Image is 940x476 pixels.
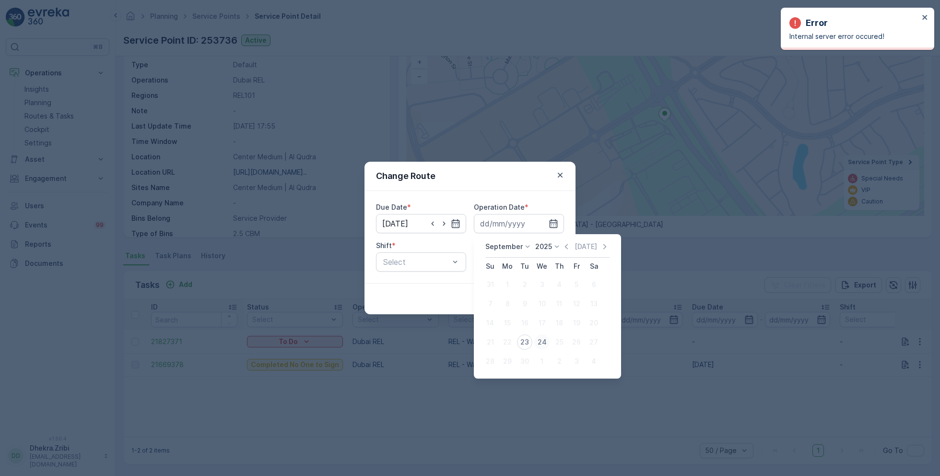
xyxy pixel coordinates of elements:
[500,296,515,311] div: 8
[517,334,532,350] div: 23
[569,334,584,350] div: 26
[376,169,435,183] p: Change Route
[586,334,601,350] div: 27
[552,354,567,369] div: 2
[534,354,550,369] div: 1
[586,296,601,311] div: 13
[575,242,597,251] p: [DATE]
[569,296,584,311] div: 12
[376,203,407,211] label: Due Date
[500,277,515,292] div: 1
[586,315,601,331] div: 20
[376,214,466,233] input: dd/mm/yyyy
[569,315,584,331] div: 19
[922,13,928,23] button: close
[474,214,564,233] input: dd/mm/yyyy
[482,277,498,292] div: 31
[534,277,550,292] div: 3
[474,203,525,211] label: Operation Date
[586,277,601,292] div: 6
[482,315,498,331] div: 14
[500,334,515,350] div: 22
[517,315,532,331] div: 16
[552,296,567,311] div: 11
[517,277,532,292] div: 2
[789,32,919,41] p: Internal server error occured!
[552,334,567,350] div: 25
[586,354,601,369] div: 4
[485,242,523,251] p: September
[517,296,532,311] div: 9
[534,334,550,350] div: 24
[552,277,567,292] div: 4
[533,258,551,275] th: Wednesday
[516,258,533,275] th: Tuesday
[806,16,828,30] p: Error
[569,277,584,292] div: 5
[569,354,584,369] div: 3
[500,315,515,331] div: 15
[482,258,499,275] th: Sunday
[499,258,516,275] th: Monday
[551,258,568,275] th: Thursday
[482,296,498,311] div: 7
[482,354,498,369] div: 28
[534,315,550,331] div: 17
[534,296,550,311] div: 10
[482,334,498,350] div: 21
[535,242,552,251] p: 2025
[500,354,515,369] div: 29
[517,354,532,369] div: 30
[376,241,392,250] label: Shift
[383,256,449,268] p: Select
[585,258,602,275] th: Saturday
[552,315,567,331] div: 18
[568,258,585,275] th: Friday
